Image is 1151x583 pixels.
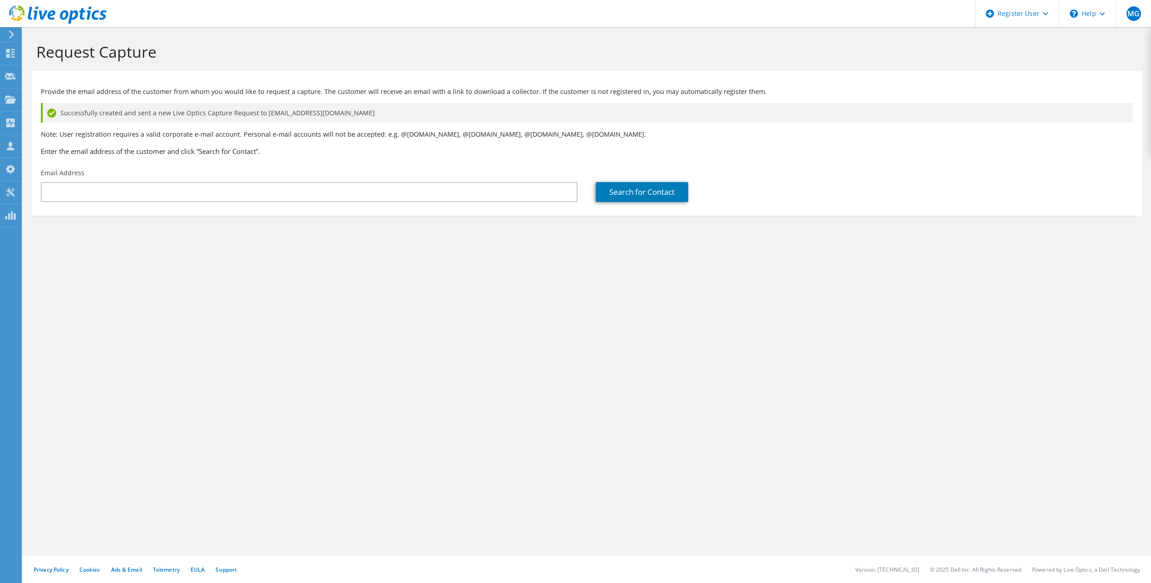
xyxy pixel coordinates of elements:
[36,42,1133,61] h1: Request Capture
[111,566,142,573] a: Ads & Email
[930,566,1021,573] li: © 2025 Dell Inc. All Rights Reserved
[855,566,919,573] li: Version: [TECHNICAL_ID]
[79,566,100,573] a: Cookies
[191,566,205,573] a: EULA
[41,168,84,178] label: Email Address
[41,146,1133,156] h3: Enter the email address of the customer and click “Search for Contact”.
[1070,10,1078,18] svg: \n
[216,566,237,573] a: Support
[41,129,1133,139] p: Note: User registration requires a valid corporate e-mail account. Personal e-mail accounts will ...
[1032,566,1140,573] li: Powered by Live Optics, a Dell Technology
[1127,6,1141,21] span: MG
[153,566,180,573] a: Telemetry
[596,182,688,202] a: Search for Contact
[41,87,1133,97] p: Provide the email address of the customer from whom you would like to request a capture. The cust...
[60,108,375,118] span: Successfully created and sent a new Live Optics Capture Request to [EMAIL_ADDRESS][DOMAIN_NAME]
[34,566,69,573] a: Privacy Policy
